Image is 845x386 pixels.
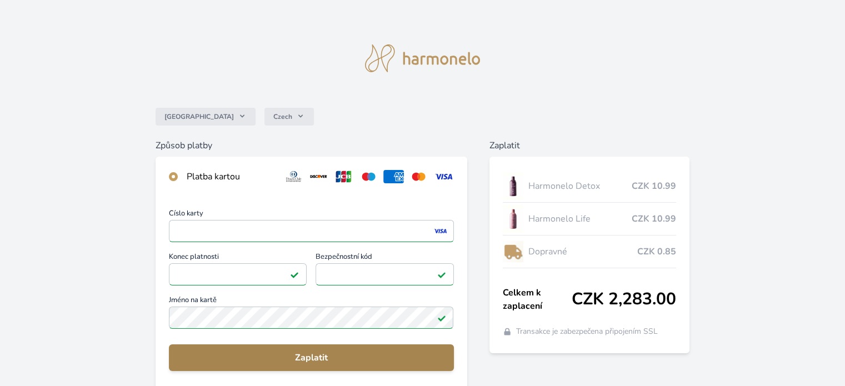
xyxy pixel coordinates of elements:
h6: Způsob platby [156,139,467,152]
span: Harmonelo Detox [528,179,631,193]
iframe: Iframe pro číslo karty [174,223,448,239]
span: Zaplatit [178,351,444,364]
img: logo.svg [365,44,481,72]
img: delivery-lo.png [503,238,524,265]
span: CZK 10.99 [632,212,676,225]
span: CZK 0.85 [637,245,676,258]
input: Jméno na kartěPlatné pole [169,307,453,329]
iframe: Iframe pro bezpečnostní kód [321,267,448,282]
span: CZK 2,283.00 [572,289,676,309]
span: Dopravné [528,245,637,258]
img: visa [433,226,448,236]
span: Bezpečnostní kód [316,253,453,263]
img: discover.svg [308,170,329,183]
button: Zaplatit [169,344,453,371]
span: Transakce je zabezpečena připojením SSL [516,326,658,337]
img: DETOX_se_stinem_x-lo.jpg [503,172,524,200]
h6: Zaplatit [489,139,689,152]
img: jcb.svg [333,170,354,183]
img: amex.svg [383,170,404,183]
img: Platné pole [437,313,446,322]
span: Harmonelo Life [528,212,631,225]
div: Platba kartou [187,170,274,183]
button: Czech [264,108,314,126]
button: [GEOGRAPHIC_DATA] [156,108,256,126]
img: Platné pole [290,270,299,279]
span: Konec platnosti [169,253,307,263]
span: Číslo karty [169,210,453,220]
img: diners.svg [283,170,304,183]
span: Jméno na kartě [169,297,453,307]
span: [GEOGRAPHIC_DATA] [164,112,234,121]
span: CZK 10.99 [632,179,676,193]
iframe: Iframe pro datum vypršení platnosti [174,267,302,282]
img: Platné pole [437,270,446,279]
img: mc.svg [408,170,429,183]
img: visa.svg [433,170,454,183]
span: Czech [273,112,292,121]
img: maestro.svg [358,170,379,183]
span: Celkem k zaplacení [503,286,572,313]
img: CLEAN_LIFE_se_stinem_x-lo.jpg [503,205,524,233]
